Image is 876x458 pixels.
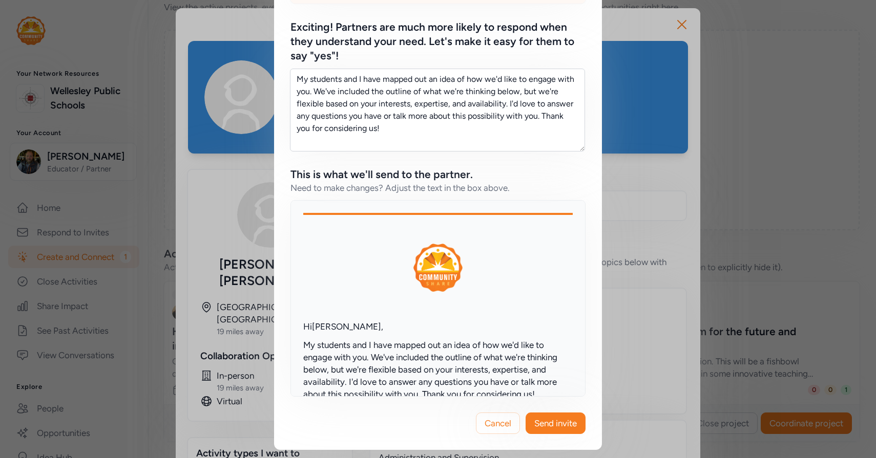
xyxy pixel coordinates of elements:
div: Hi [PERSON_NAME] , [303,320,573,333]
textarea: My students and I have mapped out an idea of how we'd like to engage with you. We've included the... [290,69,585,151]
div: Need to make changes? Adjust the text in the box above. [290,182,510,194]
img: logo [413,244,463,292]
span: Cancel [485,417,511,429]
span: Send invite [534,417,577,429]
p: My students and I have mapped out an idea of how we'd like to engage with you. We've included the... [303,339,573,400]
div: Exciting! Partners are much more likely to respond when they understand your need. Let's make it ... [290,20,586,63]
button: Cancel [476,412,520,434]
div: This is what we'll send to the partner. [290,167,473,182]
button: Send invite [526,412,586,434]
